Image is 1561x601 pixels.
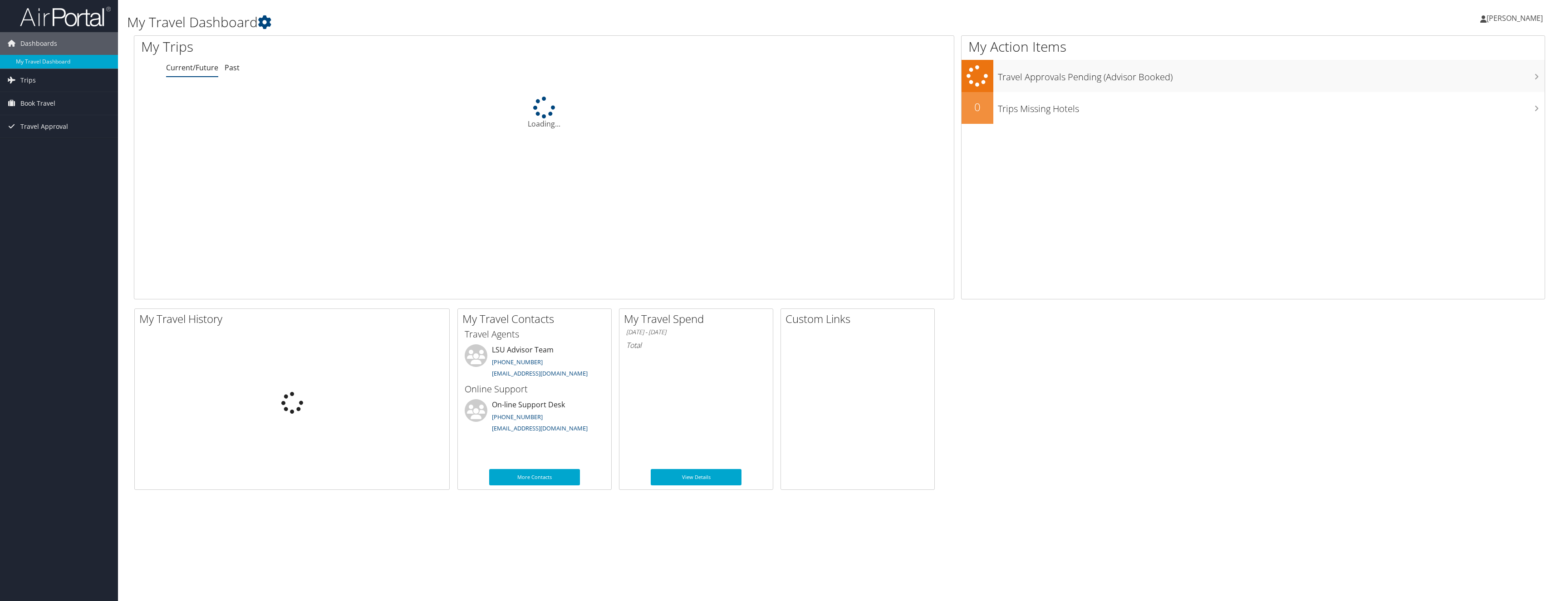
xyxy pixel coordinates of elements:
h2: Custom Links [785,311,934,327]
h2: My Travel History [139,311,449,327]
li: LSU Advisor Team [460,344,609,381]
a: [EMAIL_ADDRESS][DOMAIN_NAME] [492,369,588,377]
img: airportal-logo.png [20,6,111,27]
a: More Contacts [489,469,580,485]
a: Past [225,63,240,73]
a: [PHONE_NUMBER] [492,358,543,366]
h3: Trips Missing Hotels [998,98,1545,115]
h3: Travel Agents [465,328,604,341]
li: On-line Support Desk [460,399,609,436]
a: Current/Future [166,63,218,73]
a: [EMAIL_ADDRESS][DOMAIN_NAME] [492,424,588,432]
span: Dashboards [20,32,57,55]
h2: 0 [962,99,993,115]
a: [PHONE_NUMBER] [492,413,543,421]
span: Travel Approval [20,115,68,138]
h3: Travel Approvals Pending (Advisor Booked) [998,66,1545,83]
div: Loading... [134,97,954,129]
h1: My Action Items [962,37,1545,56]
a: 0Trips Missing Hotels [962,92,1545,124]
span: Book Travel [20,92,55,115]
span: [PERSON_NAME] [1487,13,1543,23]
h1: My Trips [141,37,605,56]
h3: Online Support [465,383,604,396]
a: View Details [651,469,741,485]
h6: Total [626,340,766,350]
a: Travel Approvals Pending (Advisor Booked) [962,60,1545,92]
h6: [DATE] - [DATE] [626,328,766,337]
h2: My Travel Contacts [462,311,611,327]
a: [PERSON_NAME] [1480,5,1552,32]
span: Trips [20,69,36,92]
h1: My Travel Dashboard [127,13,1077,32]
h2: My Travel Spend [624,311,773,327]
